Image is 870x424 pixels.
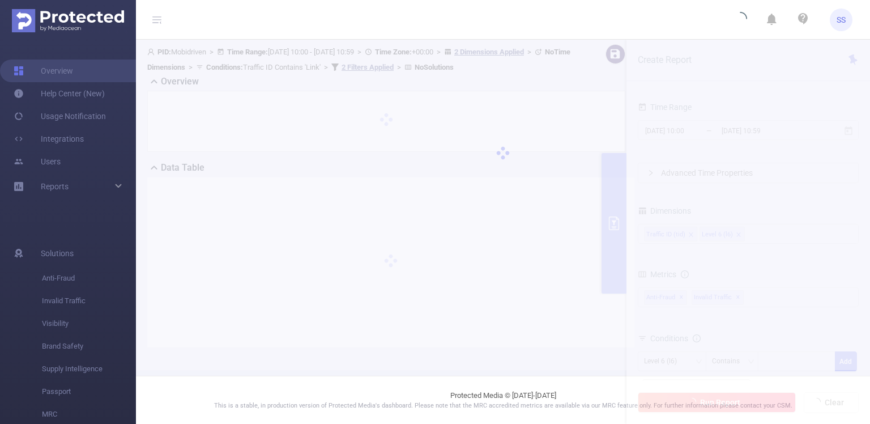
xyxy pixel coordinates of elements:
span: Visibility [42,312,136,335]
a: Help Center (New) [14,82,105,105]
img: Protected Media [12,9,124,32]
a: Users [14,150,61,173]
span: Passport [42,380,136,403]
a: Overview [14,60,73,82]
span: Brand Safety [42,335,136,358]
a: Integrations [14,128,84,150]
p: This is a stable, in production version of Protected Media's dashboard. Please note that the MRC ... [164,401,842,411]
span: Anti-Fraud [42,267,136,290]
span: SS [837,9,846,31]
a: Reports [41,175,69,198]
i: icon: loading [733,12,747,28]
span: Solutions [41,242,74,265]
span: Invalid Traffic [42,290,136,312]
footer: Protected Media © [DATE]-[DATE] [136,376,870,424]
span: Reports [41,182,69,191]
a: Usage Notification [14,105,106,128]
span: Supply Intelligence [42,358,136,380]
